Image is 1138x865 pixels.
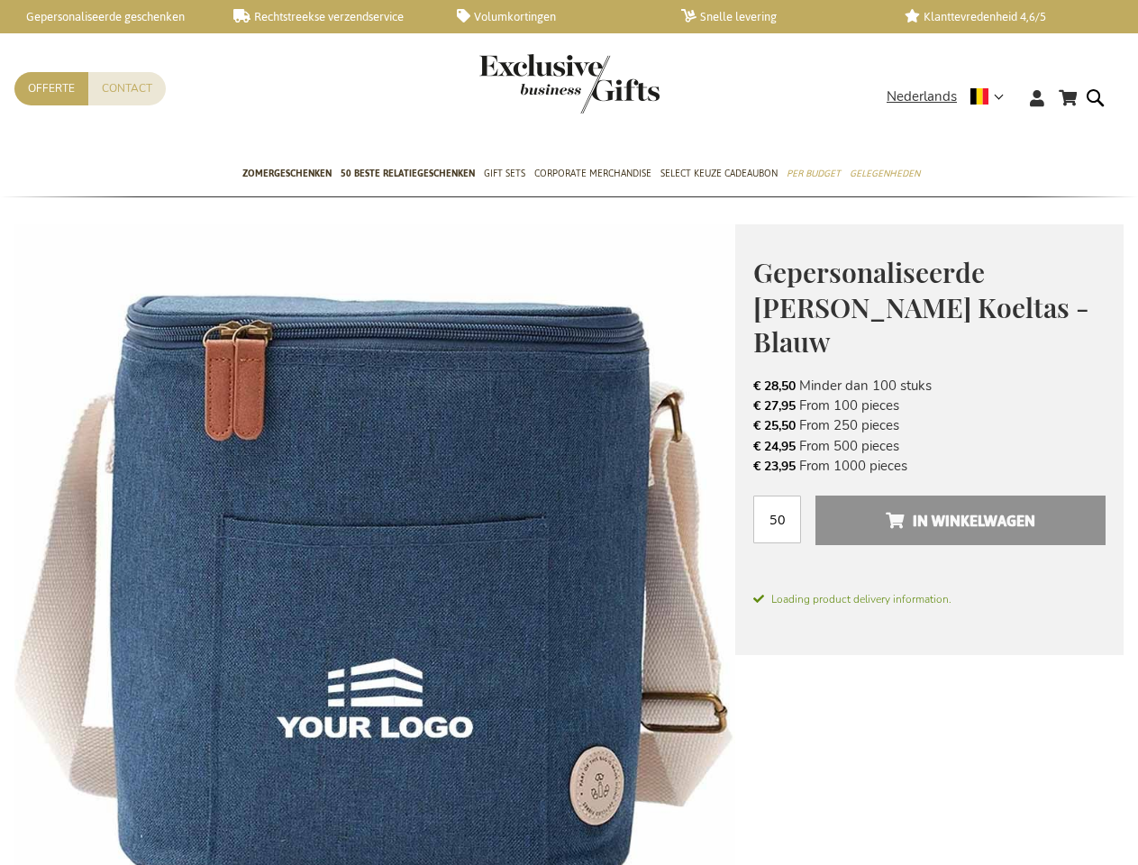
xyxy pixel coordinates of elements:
a: Gepersonaliseerde geschenken [9,9,205,24]
span: Loading product delivery information. [753,591,1106,607]
a: Klanttevredenheid 4,6/5 [905,9,1100,24]
span: Gelegenheden [850,164,920,183]
span: Select Keuze Cadeaubon [660,164,778,183]
span: € 23,95 [753,458,796,475]
a: Per Budget [787,152,841,197]
a: Select Keuze Cadeaubon [660,152,778,197]
a: Rechtstreekse verzendservice [233,9,429,24]
span: Zomergeschenken [242,164,332,183]
span: 50 beste relatiegeschenken [341,164,475,183]
a: 50 beste relatiegeschenken [341,152,475,197]
li: From 100 pieces [753,396,1106,415]
span: € 27,95 [753,397,796,414]
span: € 28,50 [753,378,796,395]
a: Corporate Merchandise [534,152,651,197]
a: Snelle levering [681,9,877,24]
span: Per Budget [787,164,841,183]
span: € 24,95 [753,438,796,455]
a: Contact [88,72,166,105]
a: Volumkortingen [457,9,652,24]
a: store logo [479,54,569,114]
span: Corporate Merchandise [534,164,651,183]
li: From 1000 pieces [753,456,1106,476]
a: Offerte [14,72,88,105]
a: Gift Sets [484,152,525,197]
a: Gelegenheden [850,152,920,197]
span: Nederlands [887,86,957,107]
span: Gepersonaliseerde [PERSON_NAME] Koeltas - Blauw [753,254,1089,360]
span: Gift Sets [484,164,525,183]
span: € 25,50 [753,417,796,434]
a: Zomergeschenken [242,152,332,197]
li: Minder dan 100 stuks [753,376,1106,396]
input: Aantal [753,496,801,543]
li: From 500 pieces [753,436,1106,456]
img: Exclusive Business gifts logo [479,54,660,114]
li: From 250 pieces [753,415,1106,435]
